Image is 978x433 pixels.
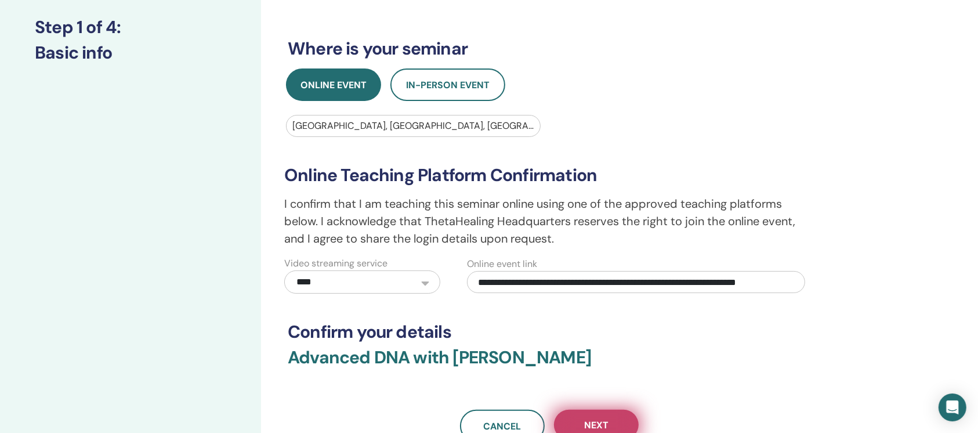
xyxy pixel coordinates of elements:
[286,68,381,101] button: Online Event
[406,79,490,91] span: In-Person Event
[284,165,814,186] h3: Online Teaching Platform Confirmation
[288,347,811,382] h3: Advanced DNA with [PERSON_NAME]
[483,420,521,432] span: Cancel
[284,195,814,247] p: I confirm that I am teaching this seminar online using one of the approved teaching platforms bel...
[584,419,608,431] span: Next
[939,394,966,421] div: Open Intercom Messenger
[284,257,387,270] label: Video streaming service
[300,79,367,91] span: Online Event
[288,322,811,342] h3: Confirm your details
[467,257,537,271] label: Online event link
[35,17,226,38] h3: Step 1 of 4 :
[390,68,505,101] button: In-Person Event
[35,42,226,63] h3: Basic info
[288,38,811,59] h3: Where is your seminar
